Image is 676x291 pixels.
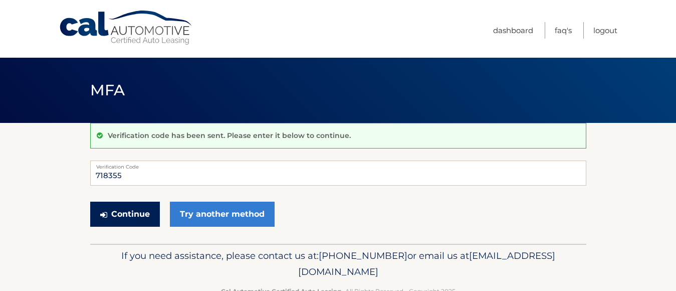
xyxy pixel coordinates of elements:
[108,131,351,140] p: Verification code has been sent. Please enter it below to continue.
[493,22,533,39] a: Dashboard
[90,161,586,169] label: Verification Code
[90,202,160,227] button: Continue
[298,250,555,277] span: [EMAIL_ADDRESS][DOMAIN_NAME]
[59,10,194,46] a: Cal Automotive
[170,202,275,227] a: Try another method
[319,250,407,261] span: [PHONE_NUMBER]
[97,248,580,280] p: If you need assistance, please contact us at: or email us at
[90,81,125,99] span: MFA
[90,161,586,186] input: Verification Code
[593,22,617,39] a: Logout
[555,22,572,39] a: FAQ's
